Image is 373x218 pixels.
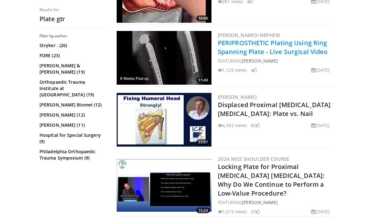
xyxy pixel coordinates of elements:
[40,33,106,39] h3: Filter by author:
[40,15,106,23] h2: Plate gtr
[196,77,210,83] span: 11:49
[218,208,247,215] li: 1,219 views
[117,158,211,212] img: 639defa5-d648-44f5-9eec-45e08713bfd3.300x170_q85_crop-smart_upscale.jpg
[40,112,104,118] a: [PERSON_NAME] (12)
[196,208,210,213] span: 15:24
[40,132,104,145] a: Hospital for Special Surgery (9)
[117,93,211,147] a: 23:07
[242,58,278,64] a: [PERSON_NAME]
[40,148,104,161] a: Philadelphia Orthopaedic Trauma Symposium (9)
[40,52,104,59] a: FORE (23)
[251,208,260,215] li: 23
[218,32,280,38] a: [PERSON_NAME]+Nephew
[196,15,210,21] span: 16:08
[40,42,104,49] a: Stryker . (26)
[251,67,257,73] li: 4
[218,122,247,129] li: 4,302 views
[311,122,330,129] li: [DATE]
[251,122,260,129] li: 82
[40,63,104,75] a: [PERSON_NAME] & [PERSON_NAME] (19)
[40,102,104,108] a: [PERSON_NAME] Biomet (12)
[218,94,257,100] a: [PERSON_NAME]
[311,67,330,73] li: [DATE]
[218,156,289,162] a: 2024 Nice Shoulder Course
[117,31,211,85] a: 11:49
[242,199,278,205] a: [PERSON_NAME]
[117,31,211,85] img: 3d0a620d-8172-4743-af9a-70d1794863a1.png.300x170_q85_crop-smart_upscale.png
[218,67,247,73] li: 1,120 views
[218,39,328,56] a: PERIPROSTHETIC Plating Using Ring Spanning Plate - Live Surgical Video
[311,208,330,215] li: [DATE]
[117,158,211,212] a: 15:24
[40,7,106,12] p: Results for:
[218,199,332,206] div: FEATURING
[196,139,210,145] span: 23:07
[40,79,104,98] a: Orthopaedic Trauma Institute at [GEOGRAPHIC_DATA] (19)
[218,58,332,64] div: FEATURING
[117,93,211,147] img: dbf1d091-9c9d-471a-84fc-3d2caae3a2cf.300x170_q85_crop-smart_upscale.jpg
[40,122,104,128] a: [PERSON_NAME] (11)
[218,162,324,197] a: Locking Plate for Proximal [MEDICAL_DATA] [MEDICAL_DATA]: Why Do We Continue to Perform a Low-Val...
[218,100,331,118] a: Displaced Proximal [MEDICAL_DATA] [MEDICAL_DATA]: Plate vs. Nail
